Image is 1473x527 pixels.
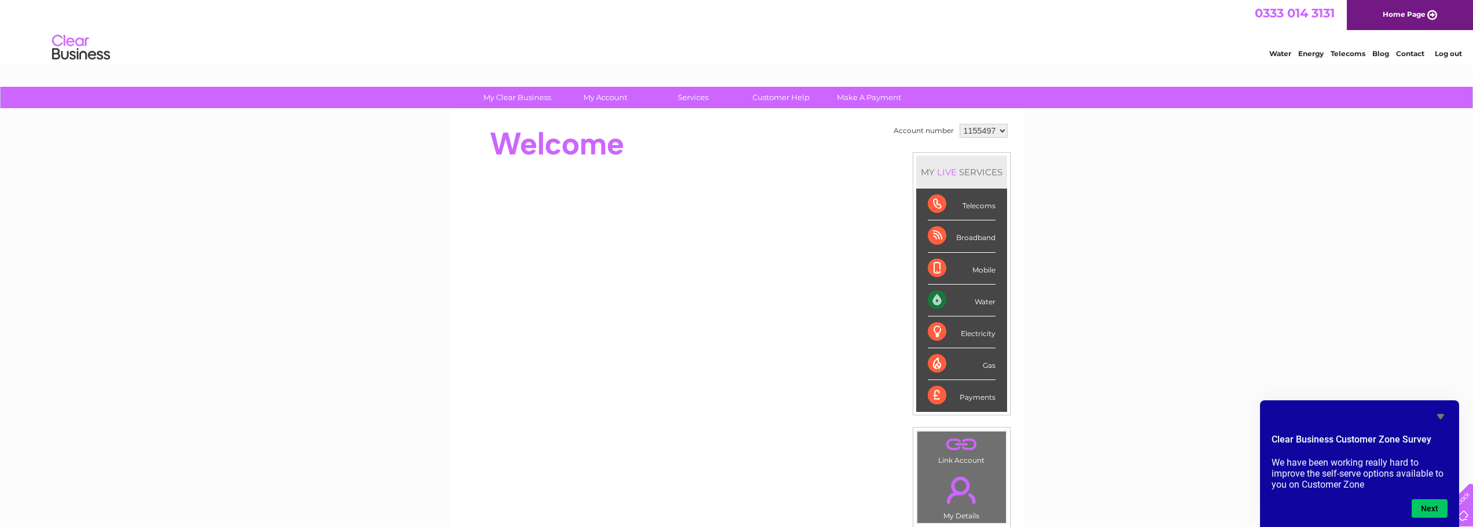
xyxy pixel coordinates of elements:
h2: Clear Business Customer Zone Survey [1272,433,1448,452]
div: Telecoms [928,189,996,220]
a: Telecoms [1331,49,1365,58]
a: 0333 014 3131 [1255,6,1335,20]
div: Broadband [928,220,996,252]
a: Services [645,87,741,108]
a: Blog [1372,49,1389,58]
div: Water [928,285,996,316]
a: . [920,434,1003,455]
a: Energy [1298,49,1324,58]
a: . [920,470,1003,510]
td: Account number [891,121,957,141]
button: Hide survey [1434,410,1448,423]
a: My Clear Business [469,87,565,108]
p: We have been working really hard to improve the self-serve options available to you on Customer Zone [1272,457,1448,490]
div: Gas [928,348,996,380]
button: Next question [1412,499,1448,518]
div: MY SERVICES [916,156,1007,189]
a: Customer Help [733,87,829,108]
img: logo.png [52,30,111,65]
a: My Account [557,87,653,108]
td: Link Account [917,431,1007,467]
div: Mobile [928,253,996,285]
a: Log out [1435,49,1462,58]
a: Water [1269,49,1291,58]
a: Make A Payment [821,87,917,108]
div: Clear Business Customer Zone Survey [1272,410,1448,518]
a: Contact [1396,49,1424,58]
td: My Details [917,467,1007,524]
div: Payments [928,380,996,411]
div: Electricity [928,316,996,348]
div: LIVE [935,167,959,178]
div: Clear Business is a trading name of Verastar Limited (registered in [GEOGRAPHIC_DATA] No. 3667643... [464,6,1011,56]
